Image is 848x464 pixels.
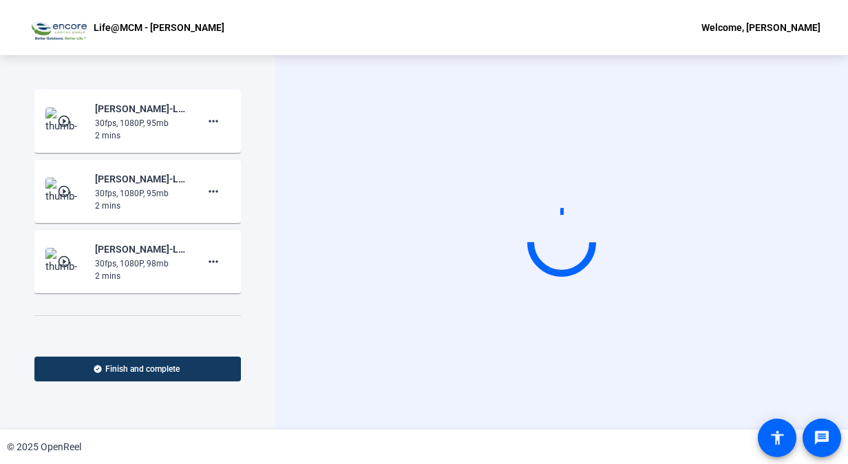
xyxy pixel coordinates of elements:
p: Life@MCM - [PERSON_NAME] [94,19,224,36]
div: [PERSON_NAME]-Life-MCM 2025-Life-MCM - [PERSON_NAME]-1754987045608-webcam [95,101,187,117]
div: 30fps, 1080P, 98mb [95,257,187,270]
div: [PERSON_NAME]-Life-MCM 2025-Life-MCM - [PERSON_NAME]-1754986261306-webcam [95,171,187,187]
div: 2 mins [95,270,187,282]
div: [PERSON_NAME]-Life-MCM 2025-Life-MCM - [PERSON_NAME]-1754985582921-webcam [95,241,187,257]
mat-icon: more_horiz [205,253,222,270]
img: OpenReel logo [28,14,87,41]
mat-icon: play_circle_outline [57,114,74,128]
button: Finish and complete [34,357,241,381]
mat-icon: play_circle_outline [57,255,74,268]
img: thumb-nail [45,107,86,135]
div: Welcome, [PERSON_NAME] [701,19,820,36]
img: thumb-nail [45,248,86,275]
div: © 2025 OpenReel [7,440,81,454]
mat-icon: more_horiz [205,183,222,200]
mat-icon: accessibility [769,430,785,446]
mat-icon: play_circle_outline [57,184,74,198]
img: thumb-nail [45,178,86,205]
div: 2 mins [95,200,187,212]
div: 30fps, 1080P, 95mb [95,117,187,129]
div: 2 mins [95,129,187,142]
span: Finish and complete [105,363,180,375]
mat-icon: message [814,430,830,446]
mat-icon: more_horiz [205,113,222,129]
div: 30fps, 1080P, 95mb [95,187,187,200]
